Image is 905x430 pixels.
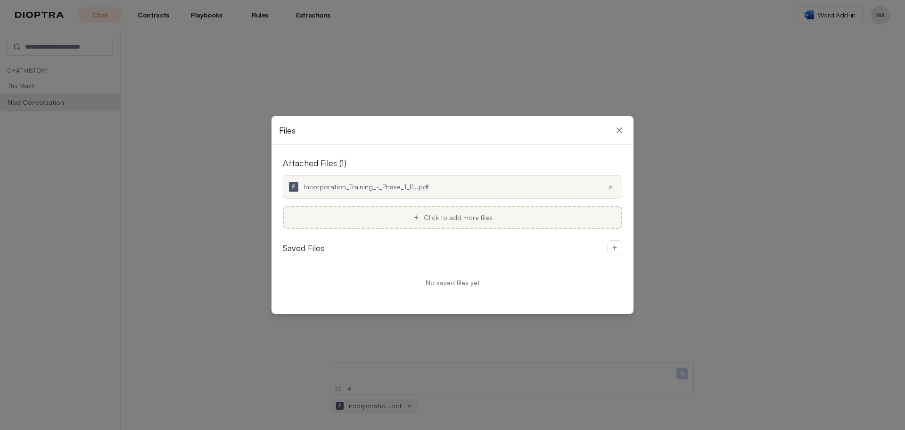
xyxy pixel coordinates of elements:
[607,240,622,255] button: Add file
[424,213,493,222] span: Click to add more files
[292,183,295,191] span: F
[412,214,420,221] img: Upload
[283,263,622,303] div: No saved files yet
[605,181,616,193] button: ×
[283,241,324,254] h3: Saved Files
[304,182,429,192] span: Incorporation_Training_-_Phase_1_Partner_Email_and_Instructions__for_associates__.__4907-4412-939...
[611,244,618,252] img: Add
[283,156,622,169] h3: Attached Files ( 1 )
[279,124,296,137] h2: Files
